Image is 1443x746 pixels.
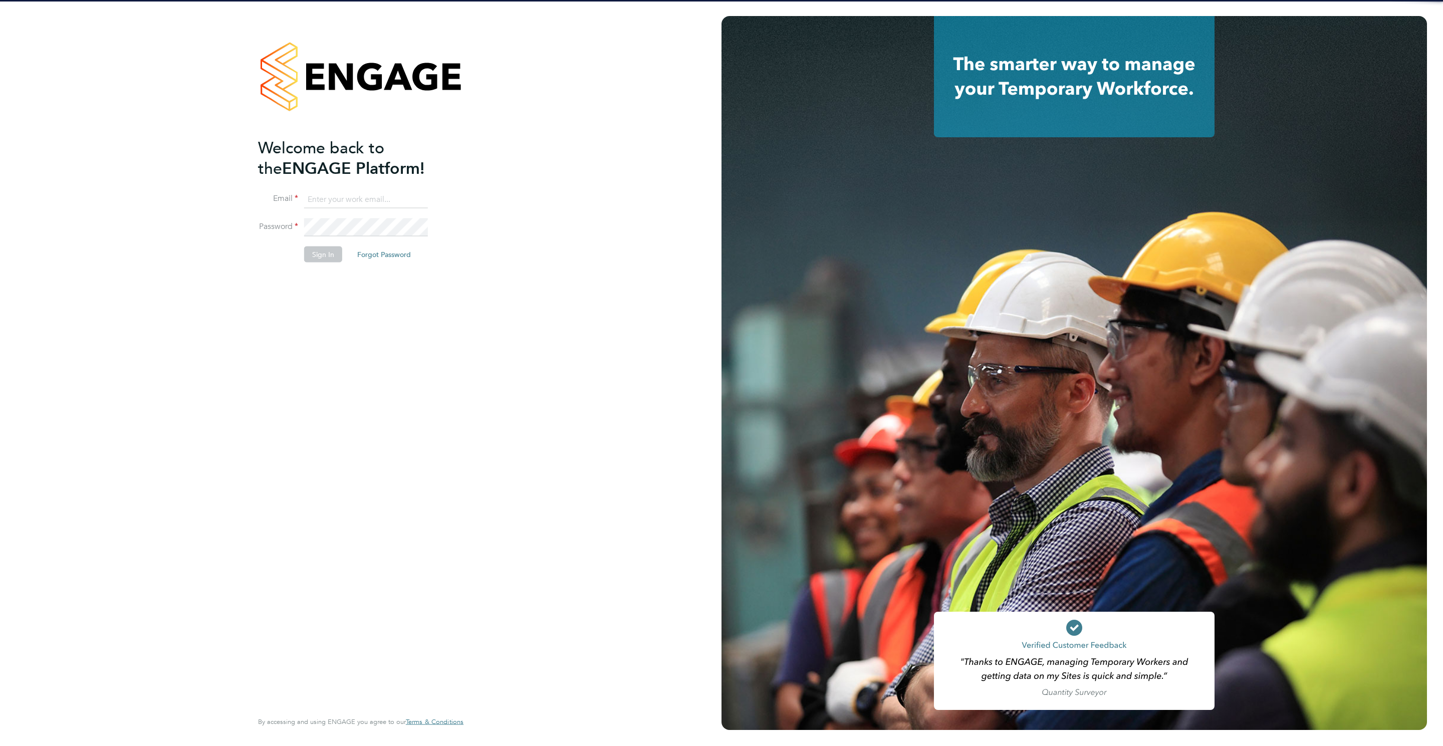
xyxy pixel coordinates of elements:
button: Sign In [304,246,342,263]
h2: ENGAGE Platform! [258,137,453,178]
span: Terms & Conditions [406,717,463,726]
span: Welcome back to the [258,138,384,178]
input: Enter your work email... [304,190,428,208]
button: Forgot Password [349,246,419,263]
a: Terms & Conditions [406,718,463,726]
label: Email [258,193,298,204]
span: By accessing and using ENGAGE you agree to our [258,717,463,726]
label: Password [258,221,298,232]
